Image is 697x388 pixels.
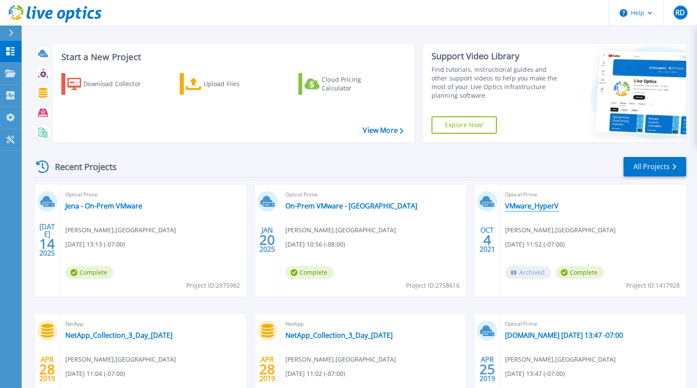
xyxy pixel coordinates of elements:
[39,240,55,247] span: 14
[285,331,393,340] a: NetApp_Collection_3_Day_[DATE]
[432,116,497,134] a: Explore Now!
[285,355,396,364] span: [PERSON_NAME] , [GEOGRAPHIC_DATA]
[39,224,55,256] div: [DATE] 2025
[65,190,241,199] span: Optical Prime
[505,225,616,235] span: [PERSON_NAME] , [GEOGRAPHIC_DATA]
[626,281,680,290] span: Project ID: 1417928
[65,319,241,329] span: NetApp
[363,126,403,135] a: View More
[285,266,334,279] span: Complete
[623,157,686,176] a: All Projects
[505,355,616,364] span: [PERSON_NAME] , [GEOGRAPHIC_DATA]
[505,190,681,199] span: Optical Prime
[65,331,173,340] a: NetApp_Collection_3_Day_[DATE]
[259,366,275,373] span: 28
[204,75,273,93] div: Upload Files
[285,190,461,199] span: Optical Prime
[505,240,565,249] span: [DATE] 11:52 (-07:00)
[65,266,114,279] span: Complete
[83,75,153,93] div: Download Collector
[480,366,495,373] span: 25
[479,353,496,385] div: APR 2019
[406,281,460,290] span: Project ID: 2758616
[285,202,417,210] a: On-Prem VMware - [GEOGRAPHIC_DATA]
[483,236,491,244] span: 4
[505,266,551,279] span: Archived
[432,51,564,62] div: Support Video Library
[39,366,55,373] span: 28
[65,240,125,249] span: [DATE] 13:13 (-07:00)
[61,73,158,95] a: Download Collector
[65,202,142,210] a: Jena - On-Prem VMware
[65,369,125,378] span: [DATE] 11:04 (-07:00)
[259,224,275,256] div: JAN 2025
[285,319,461,329] span: NetApp
[479,224,496,256] div: OCT 2021
[65,355,176,364] span: [PERSON_NAME] , [GEOGRAPHIC_DATA]
[322,75,391,93] div: Cloud Pricing Calculator
[285,369,345,378] span: [DATE] 11:02 (-07:00)
[556,266,604,279] span: Complete
[259,236,275,244] span: 20
[33,156,128,177] div: Recent Projects
[505,202,559,210] a: VMware_HyperV
[285,225,396,235] span: [PERSON_NAME] , [GEOGRAPHIC_DATA]
[259,353,275,385] div: APR 2019
[505,319,681,329] span: Optical Prime
[65,225,176,235] span: [PERSON_NAME] , [GEOGRAPHIC_DATA]
[39,353,55,385] div: APR 2019
[298,73,395,95] a: Cloud Pricing Calculator
[675,9,685,16] span: RD
[505,369,565,378] span: [DATE] 13:47 (-07:00)
[432,65,564,100] div: Find tutorials, instructional guides and other support videos to help you make the most of your L...
[285,240,345,249] span: [DATE] 10:56 (-08:00)
[505,331,623,340] a: [DOMAIN_NAME] [DATE] 13:47 -07:00
[180,73,276,95] a: Upload Files
[61,52,403,62] h3: Start a New Project
[186,281,240,290] span: Project ID: 2975982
